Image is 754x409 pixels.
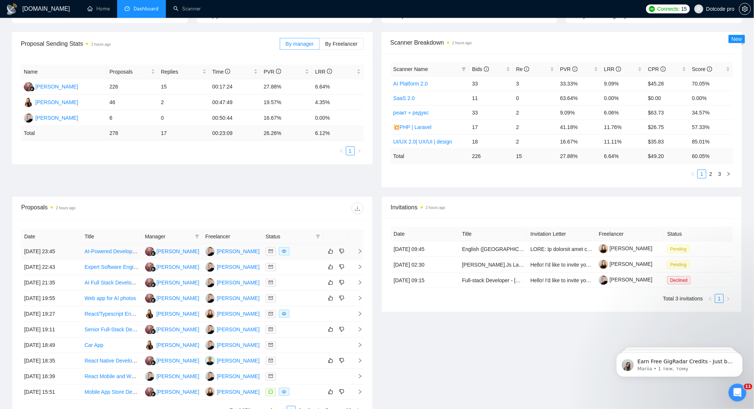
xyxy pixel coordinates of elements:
[357,149,362,153] span: right
[328,264,333,270] span: like
[328,326,333,332] span: like
[84,326,189,332] a: Senior Full-Stack Developer with AI Expertise
[84,389,233,395] a: Mobile App Store Designer (App Store Screenshots + PPO Test)
[21,65,106,79] th: Name
[724,170,733,178] li: Next Page
[339,149,344,153] span: left
[205,372,215,381] img: YP
[145,387,154,397] img: DS
[157,341,199,349] div: [PERSON_NAME]
[352,203,363,215] button: download
[667,261,690,269] span: Pending
[269,280,273,285] span: mail
[601,91,645,105] td: 0.00%
[601,149,645,163] td: 6.64 %
[157,310,199,318] div: [PERSON_NAME]
[339,389,344,395] span: dislike
[261,95,312,110] td: 19.57%
[325,41,357,47] span: By Freelancer
[84,373,196,379] a: React Mobile and Web Application Development
[217,325,260,334] div: [PERSON_NAME]
[596,227,664,241] th: Freelancer
[24,113,33,123] img: YP
[145,247,154,256] img: DS
[24,115,78,120] a: YP[PERSON_NAME]
[645,76,689,91] td: $45.28
[352,206,363,212] span: download
[513,149,557,163] td: 15
[689,134,733,149] td: 85.01%
[145,341,154,350] img: YD
[726,172,731,176] span: right
[217,278,260,287] div: [PERSON_NAME]
[209,126,261,141] td: 00:23:09
[269,249,273,254] span: mail
[11,16,138,40] div: message notification from Mariia, 1 тиж. тому. Earn Free GigRadar Credits - Just by Sharing Your ...
[269,390,273,394] span: message
[689,170,697,178] li: Previous Page
[106,79,158,95] td: 226
[32,29,128,35] p: Message from Mariia, sent 1 тиж. тому
[557,149,601,163] td: 27.88 %
[157,388,199,396] div: [PERSON_NAME]
[24,98,33,107] img: YD
[158,79,209,95] td: 15
[145,263,154,272] img: DS
[326,356,335,365] button: like
[205,279,260,285] a: YP[PERSON_NAME]
[151,298,156,303] img: gigradar-bm.png
[84,295,136,301] a: Web app for AI photos
[601,76,645,91] td: 9.09%
[599,277,652,283] a: [PERSON_NAME]
[657,5,680,13] span: Connects:
[205,247,215,256] img: YP
[205,357,260,363] a: AP[PERSON_NAME]
[48,13,62,19] span: 100%
[326,325,335,334] button: like
[328,295,333,301] span: like
[575,13,650,19] span: Only exclusive agency members
[84,311,236,317] a: React/Typescript Engineer for API Focused Tool (Design to Code)
[269,343,273,347] span: mail
[151,267,156,272] img: gigradar-bm.png
[706,170,715,178] li: 2
[205,263,215,272] img: YP
[205,278,215,287] img: YP
[462,246,666,252] a: English ([GEOGRAPHIC_DATA]) Voice Actors Needed for Fictional Character Recording
[469,120,513,134] td: 17
[337,294,346,303] button: dislike
[689,105,733,120] td: 34.57%
[157,263,199,271] div: [PERSON_NAME]
[84,342,103,348] a: Car App
[557,120,601,134] td: 41.18%
[469,76,513,91] td: 33
[616,67,621,72] span: info-circle
[469,105,513,120] td: 33
[29,86,35,91] img: gigradar-bm.png
[469,91,513,105] td: 11
[645,149,689,163] td: $ 49.20
[195,234,199,239] span: filter
[217,341,260,349] div: [PERSON_NAME]
[209,110,261,126] td: 00:50:44
[715,294,724,303] li: 1
[707,67,712,72] span: info-circle
[205,325,215,334] img: YP
[691,172,695,176] span: left
[151,360,156,365] img: gigradar-bm.png
[145,342,199,348] a: YD[PERSON_NAME]
[557,105,601,120] td: 9.09%
[157,294,199,302] div: [PERSON_NAME]
[645,91,689,105] td: $0.00
[21,203,192,215] div: Proposals
[452,41,472,45] time: 2 hours ago
[667,246,693,252] a: Pending
[106,126,158,141] td: 278
[472,66,489,72] span: Bids
[513,91,557,105] td: 0
[205,310,260,316] a: MK[PERSON_NAME]
[209,95,261,110] td: 00:47:49
[339,295,344,301] span: dislike
[460,64,468,75] span: filter
[217,294,260,302] div: [PERSON_NAME]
